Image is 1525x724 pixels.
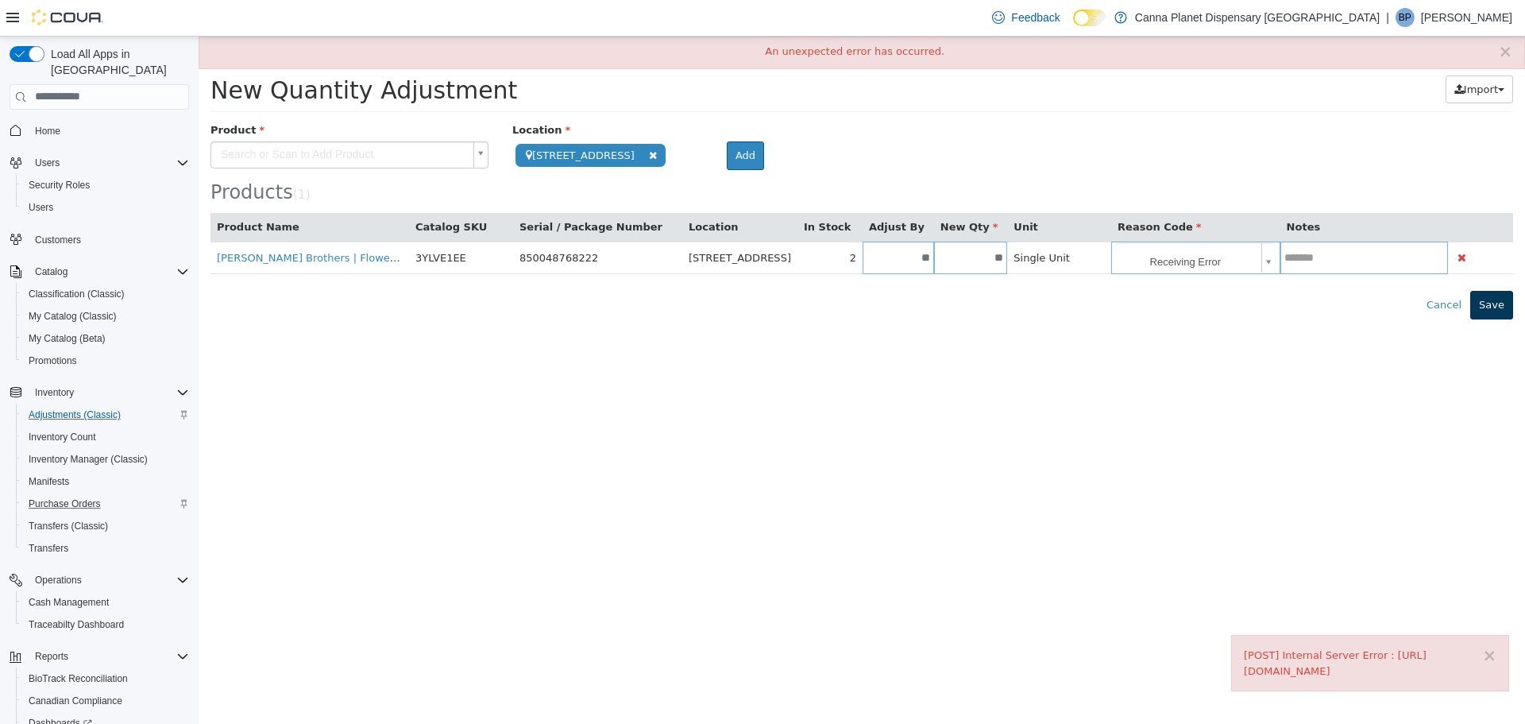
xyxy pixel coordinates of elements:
span: Customers [29,230,189,250]
span: Inventory [29,383,189,402]
a: Search or Scan to Add Product [12,105,290,132]
a: Traceabilty Dashboard [22,615,130,634]
span: Inventory [35,386,74,399]
span: Feedback [1011,10,1060,25]
button: Traceabilty Dashboard [16,614,195,636]
button: Transfers (Classic) [16,515,195,537]
span: Import [1265,47,1299,59]
a: Inventory Manager (Classic) [22,450,154,469]
span: New Quantity Adjustment [12,40,319,68]
span: Customers [35,234,81,246]
button: Operations [3,569,195,591]
span: Classification (Classic) [22,285,189,304]
button: Purchase Orders [16,493,195,515]
button: Location [490,183,542,199]
span: Classification (Classic) [29,288,125,300]
span: Product [12,87,66,99]
span: Promotions [29,354,77,367]
span: Adjustments (Classic) [29,408,121,421]
button: Add [528,105,566,134]
span: Home [35,125,60,137]
span: 1 [99,151,107,165]
button: × [1284,611,1298,628]
span: Purchase Orders [22,494,189,513]
button: Operations [29,571,88,590]
button: Transfers [16,537,195,559]
button: Adjust By [670,183,729,199]
a: My Catalog (Beta) [22,329,112,348]
button: Adjustments (Classic) [16,404,195,426]
div: Binal Patel [1396,8,1415,27]
span: Transfers [22,539,189,558]
span: Security Roles [22,176,189,195]
span: Catalog [35,265,68,278]
button: Promotions [16,350,195,372]
span: Single Unit [815,215,871,227]
button: Classification (Classic) [16,283,195,305]
a: Promotions [22,351,83,370]
span: Reports [35,650,68,663]
button: My Catalog (Beta) [16,327,195,350]
span: Transfers (Classic) [22,517,189,536]
button: Reports [3,645,195,668]
span: Promotions [22,351,189,370]
button: Catalog [29,262,74,281]
span: [STREET_ADDRESS] [490,215,593,227]
button: Customers [3,228,195,251]
span: Canadian Compliance [22,691,189,710]
td: 3YLVE1EE [210,205,315,238]
span: Security Roles [29,179,90,192]
a: Transfers (Classic) [22,517,114,536]
button: Serial / Package Number [321,183,467,199]
span: Transfers (Classic) [29,520,108,532]
span: Operations [29,571,189,590]
button: Security Roles [16,174,195,196]
span: Cash Management [22,593,189,612]
span: My Catalog (Beta) [29,332,106,345]
img: Cova [32,10,103,25]
span: Traceabilty Dashboard [22,615,189,634]
button: In Stock [605,183,655,199]
span: Manifests [22,472,189,491]
span: Reason Code [919,184,1002,196]
span: Users [22,198,189,217]
a: Manifests [22,472,75,491]
span: Load All Apps in [GEOGRAPHIC_DATA] [44,46,189,78]
a: Security Roles [22,176,96,195]
a: Canadian Compliance [22,691,129,710]
span: New Qty [742,184,800,196]
button: Canadian Compliance [16,690,195,712]
span: Inventory Count [29,431,96,443]
span: Canadian Compliance [29,695,122,707]
button: BioTrack Reconciliation [16,668,195,690]
a: My Catalog (Classic) [22,307,123,326]
button: Reports [29,647,75,666]
span: Receiving Error [917,207,1056,238]
button: Inventory [29,383,80,402]
a: Home [29,122,67,141]
a: Classification (Classic) [22,285,131,304]
span: Transfers [29,542,68,555]
span: Adjustments (Classic) [22,405,189,424]
span: My Catalog (Classic) [29,310,117,323]
button: Product Name [18,183,104,199]
button: × [1299,7,1314,24]
td: 850048768222 [315,205,484,238]
a: Users [22,198,60,217]
button: Notes [1088,183,1125,199]
button: Unit [815,183,842,199]
span: Users [29,153,189,172]
a: Cash Management [22,593,115,612]
button: Inventory Manager (Classic) [16,448,195,470]
button: Inventory Count [16,426,195,448]
a: Adjustments (Classic) [22,405,127,424]
span: BioTrack Reconciliation [29,672,128,685]
button: Users [16,196,195,219]
a: BioTrack Reconciliation [22,669,134,688]
span: Manifests [29,475,69,488]
button: Catalog SKU [217,183,291,199]
span: Inventory Count [22,428,189,447]
span: Traceabilty Dashboard [29,618,124,631]
button: Save [1272,254,1315,283]
span: Catalog [29,262,189,281]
